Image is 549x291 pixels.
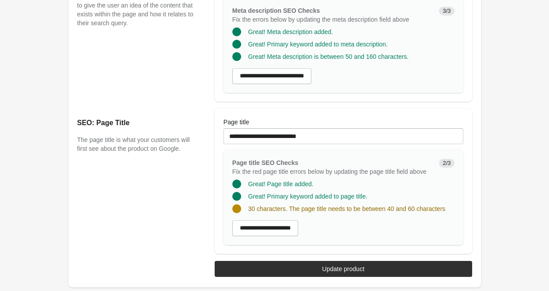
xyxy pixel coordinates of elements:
[439,159,454,168] span: 2/3
[232,159,298,166] span: Page title SEO Checks
[248,193,367,200] span: Great! Primary keyword added to page title.
[439,7,454,15] span: 3/3
[248,205,445,212] span: 30 characters. The page title needs to be between 40 and 60 characters
[77,118,197,128] h2: SEO: Page Title
[322,265,364,272] div: Update product
[223,118,249,126] label: Page title
[77,135,197,153] p: The page title is what your customers will first see about the product on Google.
[248,28,333,35] span: Great! Meta description added.
[232,167,432,176] p: Fix the red page title errors below by updating the page title field above
[248,180,314,188] span: Great! Page title added.
[232,15,432,24] p: Fix the errors below by updating the meta description field above
[248,53,409,60] span: Great! Meta description is between 50 and 160 characters.
[215,261,472,277] button: Update product
[232,7,320,14] span: Meta description SEO Checks
[248,41,388,48] span: Great! Primary keyword added to meta description.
